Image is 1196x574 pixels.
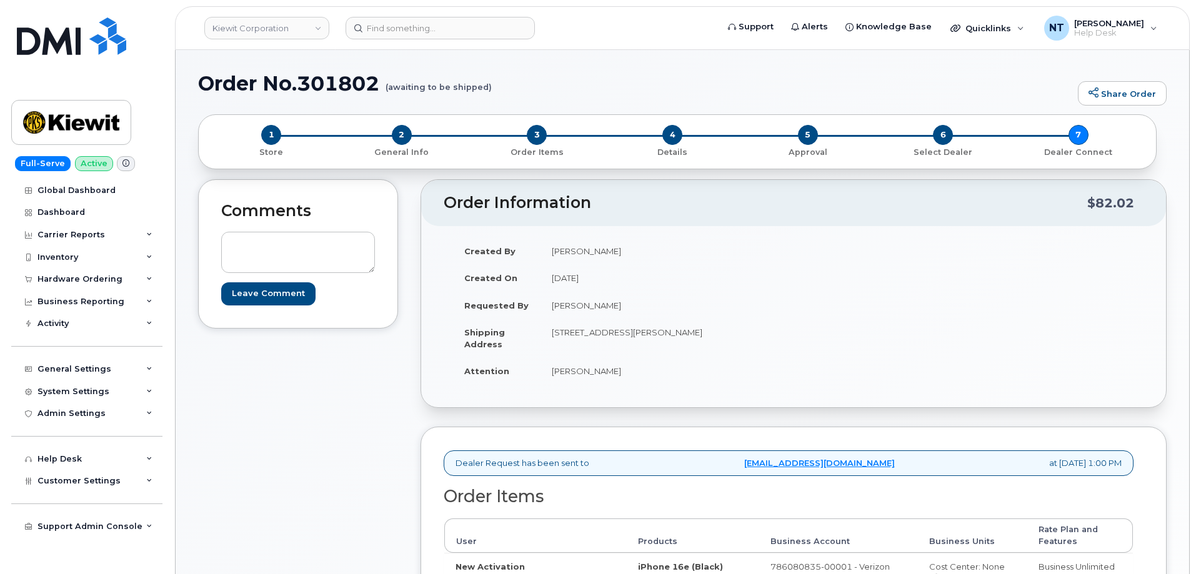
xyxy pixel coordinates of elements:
a: 5 Approval [740,145,875,158]
span: 3 [527,125,547,145]
strong: Attention [464,366,509,376]
p: Details [610,147,735,158]
p: General Info [339,147,465,158]
td: [DATE] [541,264,784,292]
input: Leave Comment [221,282,316,305]
small: (awaiting to be shipped) [386,72,492,92]
h2: Comments [221,202,375,220]
strong: Created By [464,246,516,256]
td: [PERSON_NAME] [541,237,784,265]
div: Dealer Request has been sent to at [DATE] 1:00 PM [444,450,1134,476]
a: Share Order [1078,81,1167,106]
strong: Created On [464,273,517,283]
th: Products [627,518,759,553]
h2: Order Items [444,487,1134,506]
a: 2 General Info [334,145,470,158]
a: 4 Details [605,145,740,158]
th: Business Units [918,518,1027,553]
a: 1 Store [209,145,334,158]
span: 6 [933,125,953,145]
th: Business Account [759,518,918,553]
th: Rate Plan and Features [1027,518,1133,553]
span: 5 [798,125,818,145]
span: 4 [662,125,682,145]
span: 2 [392,125,412,145]
span: 1 [261,125,281,145]
p: Approval [745,147,870,158]
strong: Shipping Address [464,327,505,349]
a: 6 Select Dealer [875,145,1011,158]
strong: iPhone 16e (Black) [638,562,723,572]
p: Select Dealer [880,147,1006,158]
p: Order Items [474,147,600,158]
strong: New Activation [456,562,525,572]
h1: Order No.301802 [198,72,1072,94]
td: [PERSON_NAME] [541,357,784,385]
a: [EMAIL_ADDRESS][DOMAIN_NAME] [744,457,895,469]
td: [PERSON_NAME] [541,292,784,319]
a: 3 Order Items [469,145,605,158]
th: User [444,518,627,553]
h2: Order Information [444,194,1087,212]
p: Store [214,147,329,158]
div: $82.02 [1087,191,1134,215]
strong: Requested By [464,300,529,310]
td: [STREET_ADDRESS][PERSON_NAME] [541,319,784,357]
